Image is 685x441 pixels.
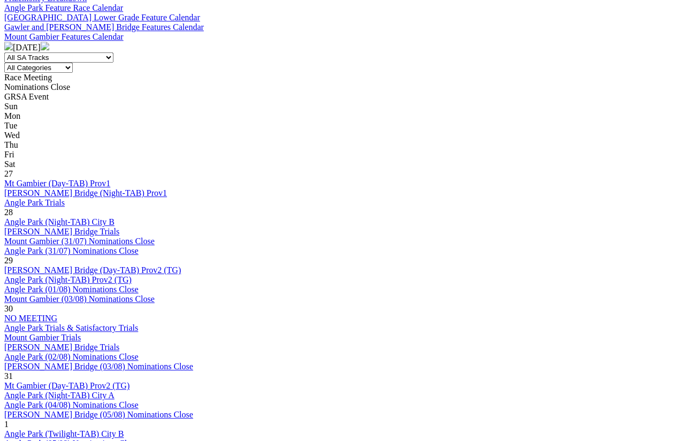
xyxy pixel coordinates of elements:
a: Angle Park (Night-TAB) Prov2 (TG) [4,275,132,284]
img: chevron-left-pager-white.svg [4,42,13,50]
a: Mount Gambier Features Calendar [4,32,124,41]
a: Mt Gambier (Day-TAB) Prov1 [4,179,110,188]
a: Mount Gambier (31/07) Nominations Close [4,237,155,246]
div: Sun [4,102,681,111]
div: Mon [4,111,681,121]
a: Mount Gambier (03/08) Nominations Close [4,294,155,303]
a: Angle Park (Twilight-TAB) City B [4,429,124,438]
a: Gawler and [PERSON_NAME] Bridge Features Calendar [4,22,204,32]
div: Tue [4,121,681,131]
img: chevron-right-pager-white.svg [41,42,49,50]
div: Sat [4,159,681,169]
span: 30 [4,304,13,313]
a: Angle Park (01/08) Nominations Close [4,285,139,294]
a: [PERSON_NAME] Bridge (Day-TAB) Prov2 (TG) [4,265,181,275]
div: GRSA Event [4,92,681,102]
a: [PERSON_NAME] Bridge Trials [4,343,119,352]
a: Angle Park Trials & Satisfactory Trials [4,323,138,332]
div: Thu [4,140,681,150]
a: Angle Park Feature Race Calendar [4,3,123,12]
div: Race Meeting [4,73,681,82]
a: Angle Park (04/08) Nominations Close [4,400,139,409]
span: 28 [4,208,13,217]
a: Angle Park (Night-TAB) City A [4,391,115,400]
span: 29 [4,256,13,265]
div: Wed [4,131,681,140]
a: [GEOGRAPHIC_DATA] Lower Grade Feature Calendar [4,13,200,22]
span: 1 [4,420,9,429]
a: [PERSON_NAME] Bridge (05/08) Nominations Close [4,410,193,419]
div: Nominations Close [4,82,681,92]
div: [DATE] [4,42,681,52]
div: Fri [4,150,681,159]
a: [PERSON_NAME] Bridge (03/08) Nominations Close [4,362,193,371]
a: Angle Park (Night-TAB) City B [4,217,115,226]
span: 27 [4,169,13,178]
a: Mt Gambier (Day-TAB) Prov2 (TG) [4,381,130,390]
a: Mount Gambier Trials [4,333,81,342]
a: [PERSON_NAME] Bridge Trials [4,227,119,236]
a: NO MEETING [4,314,57,323]
a: Angle Park (31/07) Nominations Close [4,246,139,255]
a: [PERSON_NAME] Bridge (Night-TAB) Prov1 [4,188,167,197]
span: 31 [4,371,13,381]
a: Angle Park Trials [4,198,65,207]
a: Angle Park (02/08) Nominations Close [4,352,139,361]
